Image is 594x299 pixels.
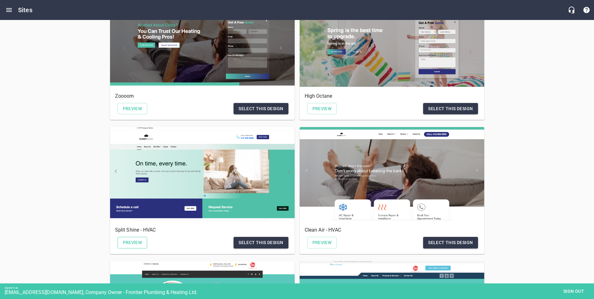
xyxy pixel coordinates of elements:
span: Select this design [239,105,283,113]
h6: Zoooom [115,92,290,100]
a: Preview [307,103,337,115]
button: Support Portal [579,2,594,17]
span: Sign out [561,287,587,295]
span: Select this design [428,239,473,247]
span: Preview [123,239,142,247]
h6: Sites [18,5,32,15]
button: Live Chat [564,2,579,17]
a: Preview [307,237,337,248]
div: Signed in as [5,287,594,289]
span: Select this design [239,239,283,247]
button: Sign out [558,286,589,297]
button: Open drawer [2,2,17,17]
div: Split Shine - HVAC [110,127,295,221]
span: Preview [312,239,332,247]
h6: High Octane [305,92,479,100]
div: [EMAIL_ADDRESS][DOMAIN_NAME], Company Owner - Frontier Plumbing & Heating Ltd. [5,289,594,295]
button: Select this design [423,237,478,248]
button: Select this design [234,103,288,115]
div: Clean Air - HVAC [300,127,484,221]
button: Select this design [234,237,288,248]
h6: Split Shine - HVAC [115,226,290,234]
button: Select this design [423,103,478,115]
a: Preview [118,237,147,248]
span: Preview [312,105,332,113]
h6: Clean Air - HVAC [305,226,479,234]
a: Preview [118,103,147,115]
span: Preview [123,105,142,113]
span: Select this design [428,105,473,113]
